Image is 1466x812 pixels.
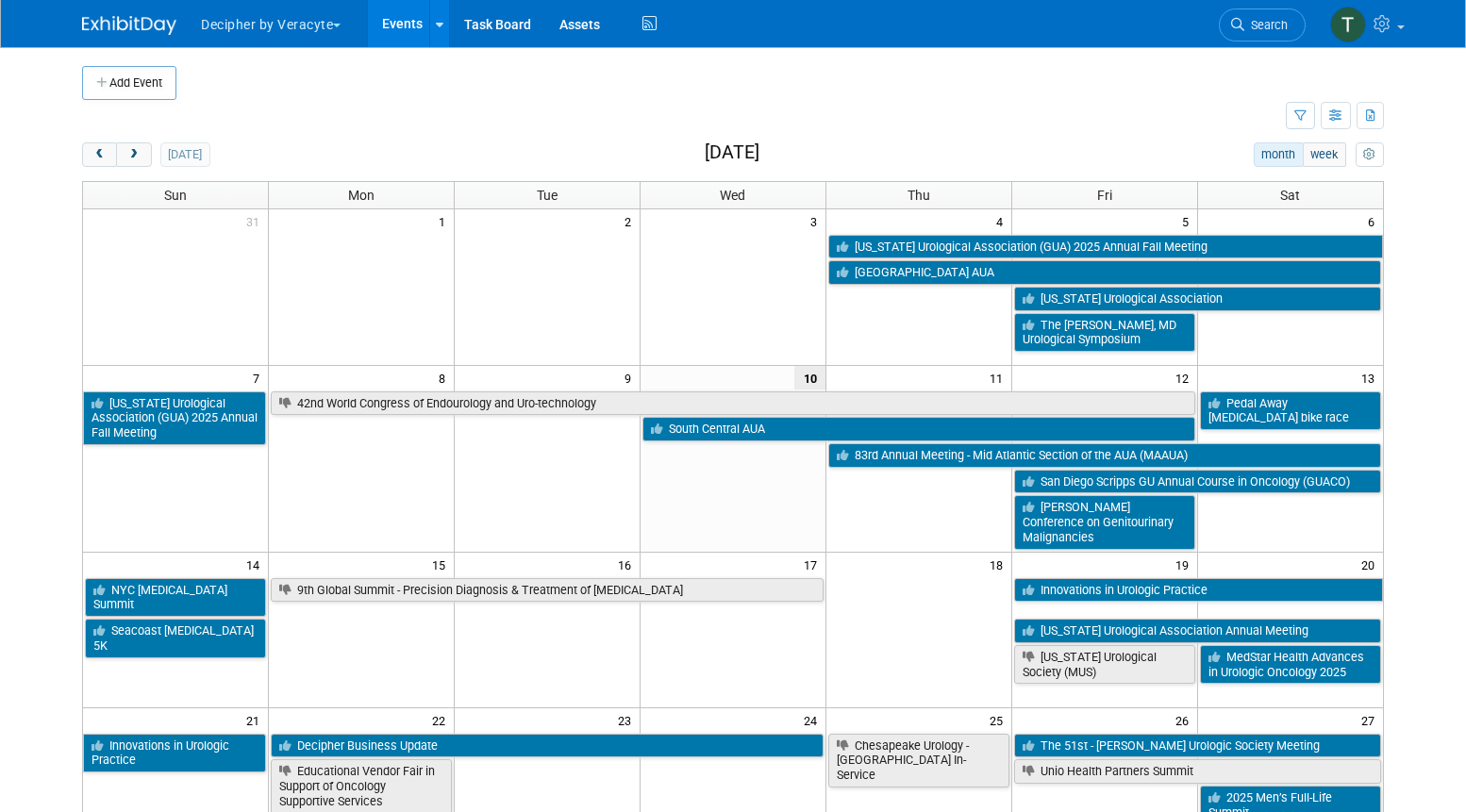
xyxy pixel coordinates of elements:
a: [PERSON_NAME] Conference on Genitourinary Malignancies [1014,495,1195,549]
a: South Central AUA [642,417,1195,441]
span: 3 [808,209,825,233]
a: San Diego Scripps GU Annual Course in Oncology (GUACO) [1014,470,1381,494]
a: Unio Health Partners Summit [1014,759,1381,784]
button: month [1254,142,1304,167]
span: 10 [794,366,825,389]
span: 18 [988,553,1011,576]
span: Search [1244,18,1288,32]
span: 14 [244,553,268,576]
img: ExhibitDay [82,16,176,35]
a: Chesapeake Urology - [GEOGRAPHIC_DATA] In-Service [828,734,1009,787]
a: MedStar Health Advances in Urologic Oncology 2025 [1200,645,1381,684]
a: [GEOGRAPHIC_DATA] AUA [828,260,1381,285]
a: Innovations in Urologic Practice [83,734,266,772]
span: 15 [430,553,454,576]
span: 4 [994,209,1011,233]
a: Pedal Away [MEDICAL_DATA] bike race [1200,391,1381,430]
span: Wed [720,188,745,203]
span: 21 [244,708,268,732]
a: NYC [MEDICAL_DATA] Summit [85,578,266,617]
a: The [PERSON_NAME], MD Urological Symposium [1014,313,1195,352]
button: Add Event [82,66,176,100]
span: 13 [1359,366,1383,389]
a: 83rd Annual Meeting - Mid Atlantic Section of the AUA (MAAUA) [828,443,1381,468]
span: 26 [1174,708,1197,732]
span: 6 [1366,209,1383,233]
a: [US_STATE] Urological Society (MUS) [1014,645,1195,684]
button: week [1303,142,1346,167]
a: [US_STATE] Urological Association [1014,287,1381,311]
span: Sat [1280,188,1300,203]
span: Fri [1097,188,1112,203]
span: 25 [988,708,1011,732]
span: 22 [430,708,454,732]
a: [US_STATE] Urological Association Annual Meeting [1014,619,1381,643]
img: Tony Alvarado [1330,7,1366,42]
a: 42nd World Congress of Endourology and Uro-technology [271,391,1194,416]
span: 24 [802,708,825,732]
a: Seacoast [MEDICAL_DATA] 5K [85,619,266,657]
h2: [DATE] [705,142,759,163]
span: 5 [1180,209,1197,233]
span: 17 [802,553,825,576]
span: Tue [537,188,558,203]
span: Mon [348,188,375,203]
button: [DATE] [160,142,210,167]
button: prev [82,142,117,167]
span: 2 [623,209,640,233]
span: Sun [164,188,187,203]
a: Decipher Business Update [271,734,824,758]
i: Personalize Calendar [1363,149,1375,161]
span: 9 [623,366,640,389]
a: The 51st - [PERSON_NAME] Urologic Society Meeting [1014,734,1381,758]
span: Thu [908,188,930,203]
span: 11 [988,366,1011,389]
span: 19 [1174,553,1197,576]
span: 23 [616,708,640,732]
span: 27 [1359,708,1383,732]
span: 7 [251,366,268,389]
a: [US_STATE] Urological Association (GUA) 2025 Annual Fall Meeting [83,391,266,445]
button: next [116,142,151,167]
span: 31 [244,209,268,233]
span: 12 [1174,366,1197,389]
span: 8 [437,366,454,389]
span: 20 [1359,553,1383,576]
a: Search [1219,8,1306,41]
a: Innovations in Urologic Practice [1014,578,1383,603]
a: 9th Global Summit - Precision Diagnosis & Treatment of [MEDICAL_DATA] [271,578,824,603]
span: 16 [616,553,640,576]
a: [US_STATE] Urological Association (GUA) 2025 Annual Fall Meeting [828,235,1383,259]
button: myCustomButton [1356,142,1384,167]
span: 1 [437,209,454,233]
